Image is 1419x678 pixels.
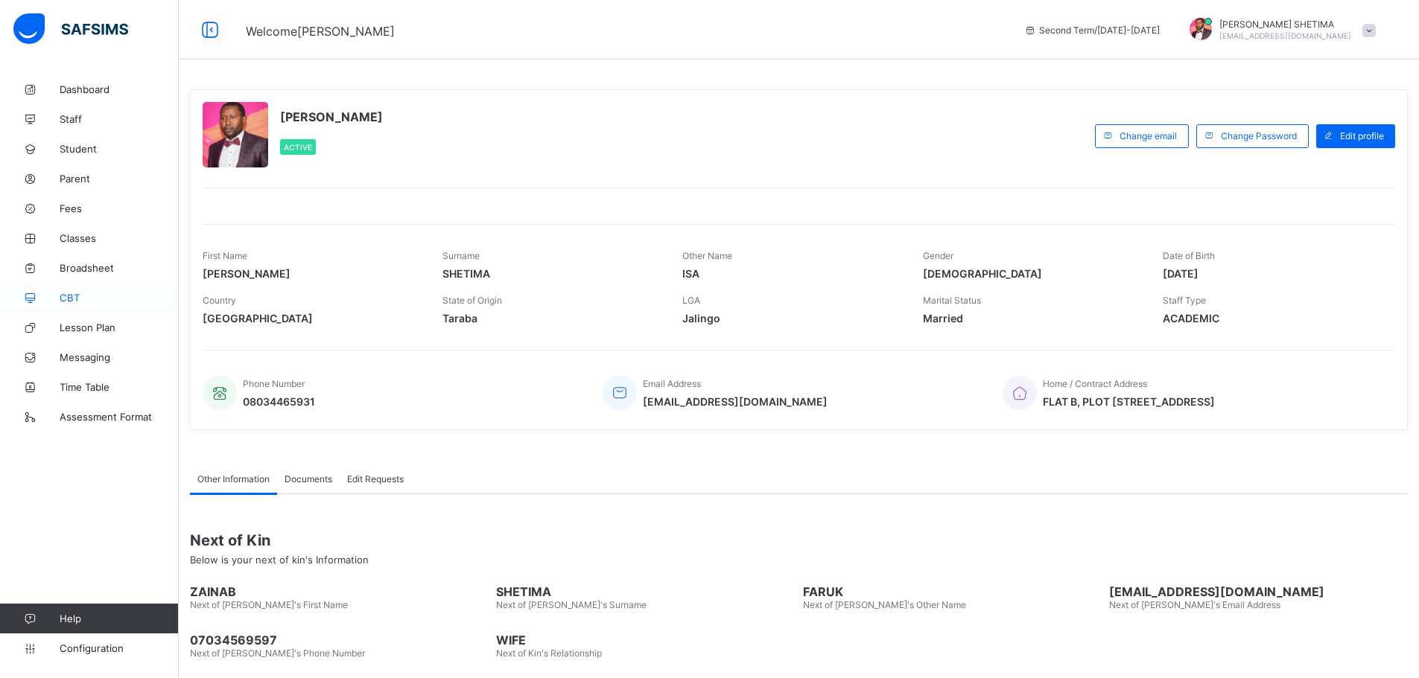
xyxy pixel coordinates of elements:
span: Taraba [442,312,660,324]
span: Next of Kin's Relationship [496,647,602,659]
span: [EMAIL_ADDRESS][DOMAIN_NAME] [1109,584,1408,599]
span: FLAT B, PLOT [STREET_ADDRESS] [1043,395,1215,408]
span: State of Origin [442,295,502,306]
span: First Name [203,250,247,261]
span: [PERSON_NAME] SHETIMA [1219,19,1351,30]
span: session/term information [1024,25,1160,36]
span: Student [60,143,179,155]
span: Phone Number [243,378,305,389]
span: Classes [60,232,179,244]
span: Fees [60,202,179,214]
span: Marital Status [923,295,981,306]
span: Broadsheet [60,262,179,274]
span: Jalingo [682,312,900,324]
span: Date of Birth [1163,250,1215,261]
span: Next of [PERSON_NAME]'s Phone Number [190,647,365,659]
span: LGA [682,295,700,306]
span: Married [923,312,1140,324]
span: [PERSON_NAME] [280,109,383,124]
span: Lesson Plan [60,322,179,333]
span: Next of [PERSON_NAME]'s First Name [190,599,348,610]
span: Active [284,143,312,152]
span: Configuration [60,642,178,654]
span: ACADEMIC [1163,312,1380,324]
span: Help [60,613,178,624]
span: Other Information [197,473,270,484]
span: Welcome [PERSON_NAME] [246,24,395,39]
span: [PERSON_NAME] [203,267,420,280]
span: Edit profile [1340,130,1384,141]
span: [EMAIL_ADDRESS][DOMAIN_NAME] [1219,31,1351,40]
span: Gender [923,250,953,261]
span: Home / Contract Address [1043,378,1147,389]
span: Staff [60,113,179,125]
span: Edit Requests [347,473,404,484]
span: Change email [1120,130,1177,141]
span: CBT [60,292,179,304]
span: Time Table [60,381,179,393]
span: Staff Type [1163,295,1206,306]
span: Surname [442,250,480,261]
span: Country [203,295,236,306]
span: 07034569597 [190,633,489,647]
span: ZAINAB [190,584,489,599]
span: Change Password [1221,130,1297,141]
span: Next of Kin [190,531,1408,549]
span: [GEOGRAPHIC_DATA] [203,312,420,324]
span: Below is your next of kin's Information [190,554,369,566]
span: Other Name [682,250,732,261]
div: MAHMUDSHETIMA [1175,18,1383,42]
span: Parent [60,173,179,185]
span: SHETIMA [442,267,660,280]
span: Next of [PERSON_NAME]'s Email Address [1109,599,1280,610]
span: Assessment Format [60,411,179,423]
span: Dashboard [60,83,179,95]
span: [EMAIL_ADDRESS][DOMAIN_NAME] [643,395,828,408]
span: ISA [682,267,900,280]
span: Next of [PERSON_NAME]'s Other Name [803,599,966,610]
span: [DEMOGRAPHIC_DATA] [923,267,1140,280]
span: FARUK [803,584,1102,599]
span: SHETIMA [496,584,795,599]
span: 08034465931 [243,395,315,408]
span: Messaging [60,351,179,363]
span: Documents [285,473,332,484]
img: safsims [13,13,128,45]
span: Next of [PERSON_NAME]'s Surname [496,599,647,610]
span: Email Address [643,378,701,389]
span: WIFE [496,633,795,647]
span: [DATE] [1163,267,1380,280]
